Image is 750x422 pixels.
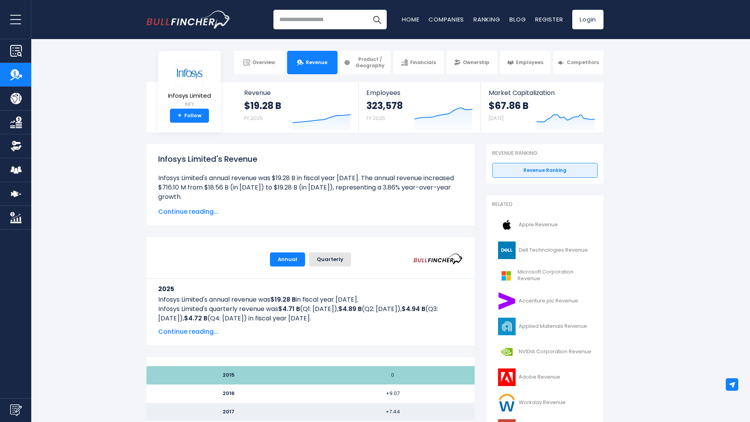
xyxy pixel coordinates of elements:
a: Applied Materials Revenue [492,316,598,337]
span: Ownership [463,59,489,66]
td: +7.44 [311,403,475,421]
b: $4.94 B [402,304,425,313]
p: Revenue Ranking [492,150,598,157]
a: NVIDIA Corporation Revenue [492,341,598,363]
th: 2016 [146,384,311,403]
p: Infosys Limited's annual revenue was in fiscal year [DATE]. [158,295,463,304]
li: Infosys Limited's annual revenue was $19.28 B in fiscal year [DATE]. The annual revenue increased... [158,173,463,202]
span: Continue reading... [158,327,463,336]
img: AMAT logo [497,318,516,335]
img: MSFT logo [497,267,515,284]
small: INFY [168,101,211,108]
p: Related [492,201,598,208]
td: 0 [311,366,475,384]
a: Go to homepage [146,11,230,29]
a: Microsoft Corporation Revenue [492,265,598,286]
img: AAPL logo [497,216,516,234]
h1: Infosys Limited's Revenue [158,153,463,165]
img: ACN logo [497,292,516,310]
small: [DATE] [489,115,504,122]
a: Companies [429,15,464,23]
button: Search [367,10,387,29]
span: Employees [516,59,543,66]
td: +9.07 [311,384,475,403]
strong: + [178,112,182,119]
a: Blog [509,15,526,23]
span: Revenue [244,89,351,97]
a: Ranking [473,15,500,23]
th: 2017 [146,403,311,421]
th: 2015 [146,366,311,384]
button: Quarterly [309,252,351,266]
a: +Follow [170,109,209,123]
a: Login [572,10,604,29]
a: Revenue $19.28 B FY 2025 [236,82,359,132]
strong: $19.28 B [244,100,281,112]
a: Market Capitalization $67.86 B [DATE] [481,82,603,132]
a: Home [402,15,419,23]
a: Employees [500,51,550,74]
a: Competitors [553,51,604,74]
a: Infosys Limited INFY [168,60,211,109]
b: $4.89 B [338,304,362,313]
img: Bullfincher logo [146,11,231,29]
img: ADBE logo [497,368,516,386]
a: Ownership [446,51,497,74]
a: Adobe Revenue [492,367,598,388]
strong: $67.86 B [489,100,529,112]
a: Workday Revenue [492,392,598,413]
small: FY 2025 [366,115,385,122]
button: Annual [270,252,305,266]
span: Product / Geography [353,56,387,68]
img: WDAY logo [497,394,516,411]
span: Financials [410,59,436,66]
a: Dell Technologies Revenue [492,240,598,261]
span: Competitors [567,59,599,66]
img: Ownership [10,140,22,152]
span: Overview [252,59,275,66]
span: Infosys Limited [168,93,211,99]
a: Revenue [287,51,337,74]
small: FY 2025 [244,115,263,122]
p: Infosys Limited's quarterly revenue was (Q1: [DATE]), (Q2: [DATE]), (Q3: [DATE]), (Q4: [DATE]) in... [158,304,463,323]
span: Employees [366,89,472,97]
a: Employees 323,578 FY 2025 [359,82,480,132]
a: Product / Geography [340,51,391,74]
strong: 323,578 [366,100,403,112]
a: Accenture plc Revenue [492,290,598,312]
a: Register [535,15,563,23]
span: Continue reading... [158,207,463,216]
b: $4.71 B [278,304,300,313]
img: NVDA logo [497,343,516,361]
span: Revenue [306,59,327,66]
a: Revenue Ranking [492,163,598,178]
h3: 2025 [158,284,463,294]
a: Overview [234,51,284,74]
a: Financials [393,51,444,74]
a: Apple Revenue [492,214,598,236]
b: $4.72 B [184,314,207,323]
img: DELL logo [497,241,516,259]
b: $19.28 B [270,295,296,304]
span: Market Capitalization [489,89,595,97]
